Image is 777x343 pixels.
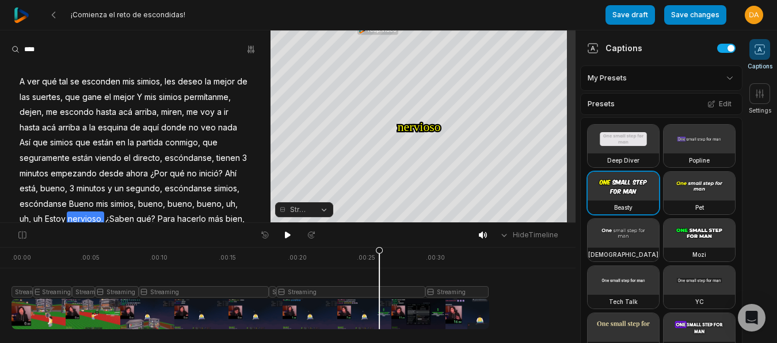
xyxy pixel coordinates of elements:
[59,105,95,120] span: escondo
[176,211,207,227] span: hacerlo
[275,202,333,217] button: Streaming
[689,156,710,165] h3: Popline
[142,120,160,136] span: aquí
[185,105,199,120] span: me
[177,74,204,90] span: deseo
[32,211,44,227] span: uh
[134,105,160,120] span: arriba,
[166,196,196,212] span: bueno,
[117,105,134,120] span: acá
[200,120,217,136] span: veo
[88,120,97,136] span: la
[749,106,771,115] span: Settings
[225,196,239,212] span: uh,
[164,135,201,151] span: conmigo,
[44,211,67,227] span: Estoy
[136,90,143,105] span: Y
[129,120,142,136] span: de
[31,90,64,105] span: suertes,
[49,166,98,182] span: empezando
[692,250,706,259] h3: Mozi
[136,74,163,90] span: simios,
[18,74,26,90] span: A
[580,93,742,115] div: Presets
[112,90,136,105] span: mejor
[18,135,32,151] span: Así
[81,90,103,105] span: gane
[224,211,246,227] span: bien,
[69,74,81,90] span: se
[71,10,185,20] span: ¡Comienza el reto de escondidas!
[664,5,726,25] button: Save changes
[201,135,219,151] span: que
[104,211,135,227] span: ¿Saben
[213,181,241,196] span: simios,
[18,166,49,182] span: minutos
[18,120,41,136] span: hasta
[607,156,639,165] h3: Deep Diver
[18,90,31,105] span: las
[215,151,241,166] span: tienen
[236,74,249,90] span: de
[123,151,132,166] span: el
[95,105,117,120] span: hasta
[748,62,772,71] span: Captions
[183,90,232,105] span: permítanme,
[81,74,121,90] span: esconden
[75,181,106,196] span: minutos
[748,39,772,71] button: Captions
[18,196,68,212] span: escóndanse
[57,120,81,136] span: arriba
[135,211,157,227] span: qué?
[224,166,238,182] span: Ahí
[212,74,236,90] span: mejor
[290,205,310,215] span: Streaming
[45,105,59,120] span: me
[121,74,136,90] span: mis
[67,211,104,227] span: nervioso.
[74,135,92,151] span: que
[81,120,88,136] span: a
[163,74,177,90] span: les
[68,181,75,196] span: 3
[749,83,771,115] button: Settings
[199,105,216,120] span: voy
[143,90,158,105] span: mis
[695,297,704,306] h3: YC
[64,90,81,105] span: que
[704,97,735,111] button: Edit
[223,105,230,120] span: ir
[18,151,71,166] span: seguramente
[106,181,113,196] span: y
[196,196,225,212] span: bueno,
[132,151,163,166] span: directo,
[71,151,94,166] span: están
[41,74,58,90] span: qué
[186,166,198,182] span: no
[97,120,129,136] span: esquina
[135,135,164,151] span: partida
[49,135,74,151] span: simios
[198,166,224,182] span: inició?
[18,105,45,120] span: dejen,
[26,74,41,90] span: ver
[496,226,562,244] button: HideTimeline
[98,166,125,182] span: desde
[68,196,95,212] span: Bueno
[695,203,704,212] h3: Pet
[217,120,238,136] span: nada
[163,181,213,196] span: escóndanse
[58,74,69,90] span: tal
[216,105,223,120] span: a
[160,120,188,136] span: donde
[127,135,135,151] span: la
[32,135,49,151] span: que
[18,211,32,227] span: uh,
[204,74,212,90] span: la
[18,181,39,196] span: está,
[115,135,127,151] span: en
[169,166,186,182] span: qué
[149,166,169,182] span: ¿Por
[41,120,57,136] span: acá
[588,250,658,259] h3: [DEMOGRAPHIC_DATA]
